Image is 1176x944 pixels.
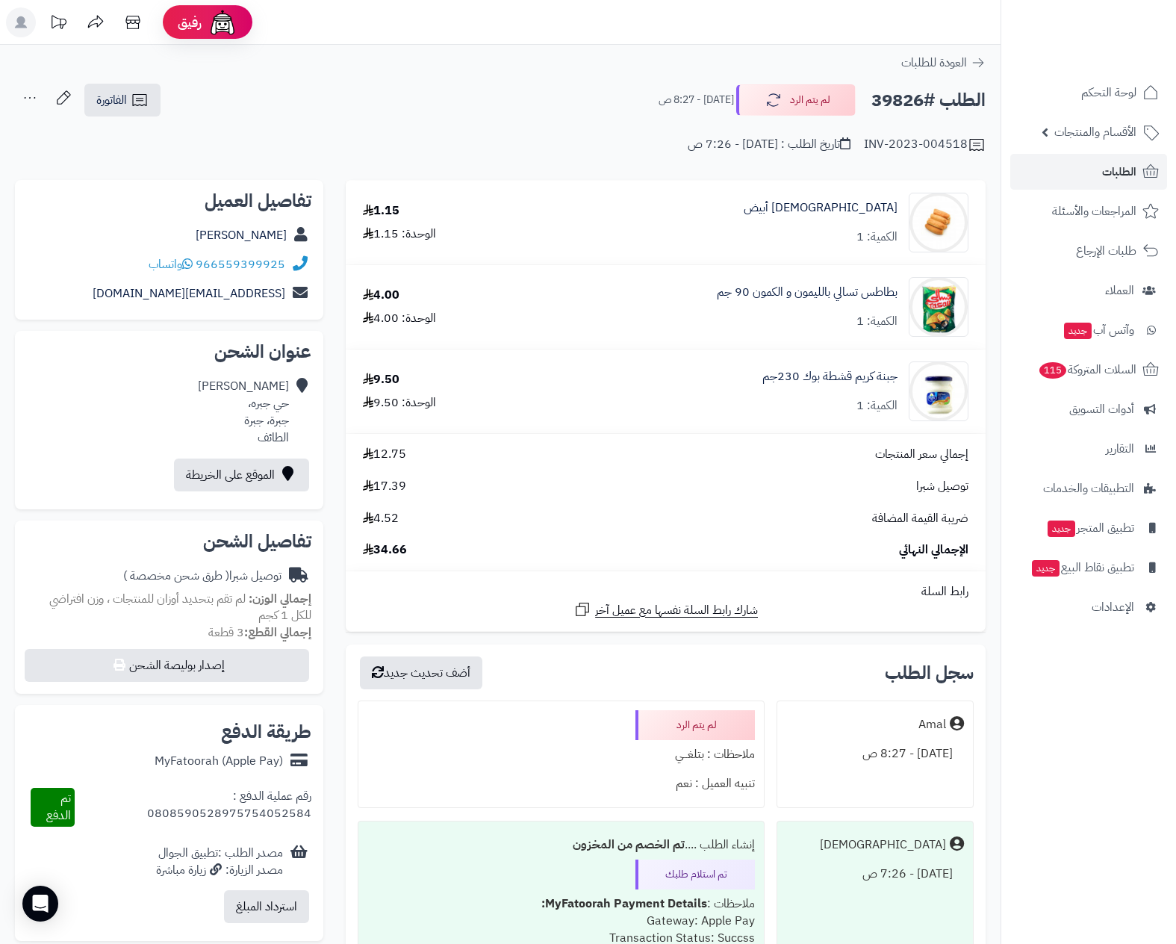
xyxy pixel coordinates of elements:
[208,7,237,37] img: ai-face.png
[885,664,974,682] h3: سجل الطلب
[1052,201,1136,222] span: المراجعات والأسئلة
[856,313,897,330] div: الكمية: 1
[367,740,754,769] div: ملاحظات : بتلغـــي
[736,84,856,116] button: لم يتم الرد
[918,716,946,733] div: Amal
[573,836,685,854] b: تم الخصم من المخزون
[901,54,986,72] a: العودة للطلبات
[249,590,311,608] strong: إجمالي الوزن:
[1039,362,1066,379] span: 115
[1043,478,1134,499] span: التطبيقات والخدمات
[856,229,897,246] div: الكمية: 1
[1010,193,1167,229] a: المراجعات والأسئلة
[717,284,897,301] a: بطاطس تسالي بالليمون و الكمون 90 جم
[363,371,399,388] div: 9.50
[1048,521,1075,537] span: جديد
[635,860,755,889] div: تم استلام طلبك
[49,590,311,625] span: لم تقم بتحديد أوزان للمنتجات ، وزن افتراضي للكل 1 كجم
[198,378,289,446] div: [PERSON_NAME] حي جبره، جبرة، جبرة الطائف
[363,478,406,495] span: 17.39
[84,84,161,117] a: الفاتورة
[224,890,309,923] button: استرداد المبلغ
[25,649,309,682] button: إصدار بوليصة الشحن
[1063,320,1134,341] span: وآتس آب
[1010,75,1167,111] a: لوحة التحكم
[123,567,229,585] span: ( طرق شحن مخصصة )
[864,136,986,154] div: INV-2023-004518
[909,193,968,252] img: 536209d0a4c1bdc753bb1a0516df8f1c413-90x90.jpg
[872,510,968,527] span: ضريبة القيمة المضافة
[1081,82,1136,103] span: لوحة التحكم
[541,895,707,913] b: MyFatoorah Payment Details:
[1106,438,1134,459] span: التقارير
[174,459,309,491] a: الموقع على الخريطة
[909,361,968,421] img: 1674484138-CJsCtSEiehBIEGsbsCjOymq0DqtxHS7dIFKfOLZr-90x90.jpg
[899,541,968,559] span: الإجمالي النهائي
[363,394,436,412] div: الوحدة: 9.50
[1074,40,1162,71] img: logo-2.png
[155,753,283,770] div: MyFatoorah (Apple Pay)
[786,860,964,889] div: [DATE] - 7:26 ص
[1069,399,1134,420] span: أدوات التسويق
[352,583,980,600] div: رابط السلة
[1076,240,1136,261] span: طلبات الإرجاع
[363,226,436,243] div: الوحدة: 1.15
[820,836,946,854] div: [DEMOGRAPHIC_DATA]
[1030,557,1134,578] span: تطبيق نقاط البيع
[221,723,311,741] h2: طريقة الدفع
[1092,597,1134,618] span: الإعدادات
[901,54,967,72] span: العودة للطلبات
[367,769,754,798] div: تنبيه العميل : نعم
[149,255,193,273] span: واتساب
[363,287,399,304] div: 4.00
[22,886,58,922] div: Open Intercom Messenger
[595,602,758,619] span: شارك رابط السلة نفسها مع عميل آخر
[871,85,986,116] h2: الطلب #39826
[178,13,202,31] span: رفيق
[27,192,311,210] h2: تفاصيل العميل
[196,255,285,273] a: 966559399925
[856,397,897,414] div: الكمية: 1
[1102,161,1136,182] span: الطلبات
[363,510,399,527] span: 4.52
[1064,323,1092,339] span: جديد
[75,788,311,827] div: رقم عملية الدفع : 0808590528975754052584
[1010,589,1167,625] a: الإعدادات
[208,624,311,642] small: 3 قطعة
[786,739,964,768] div: [DATE] - 8:27 ص
[1010,391,1167,427] a: أدوات التسويق
[635,710,755,740] div: لم يتم الرد
[1046,518,1134,538] span: تطبيق المتجر
[659,93,734,108] small: [DATE] - 8:27 ص
[156,862,283,879] div: مصدر الزيارة: زيارة مباشرة
[244,624,311,642] strong: إجمالي القطع:
[1010,233,1167,269] a: طلبات الإرجاع
[363,446,406,463] span: 12.75
[1010,550,1167,586] a: تطبيق نقاط البيعجديد
[1054,122,1136,143] span: الأقسام والمنتجات
[96,91,127,109] span: الفاتورة
[363,202,399,220] div: 1.15
[1010,352,1167,388] a: السلات المتروكة115
[123,568,281,585] div: توصيل شبرا
[1010,312,1167,348] a: وآتس آبجديد
[367,830,754,860] div: إنشاء الطلب ....
[27,343,311,361] h2: عنوان الشحن
[40,7,77,41] a: تحديثات المنصة
[93,285,285,302] a: [EMAIL_ADDRESS][DOMAIN_NAME]
[360,656,482,689] button: أضف تحديث جديد
[688,136,850,153] div: تاريخ الطلب : [DATE] - 7:26 ص
[573,600,758,619] a: شارك رابط السلة نفسها مع عميل آخر
[1010,154,1167,190] a: الطلبات
[916,478,968,495] span: توصيل شبرا
[762,368,897,385] a: جبنة كريم قشطة بوك 230جم
[1010,510,1167,546] a: تطبيق المتجرجديد
[1010,273,1167,308] a: العملاء
[1032,560,1060,577] span: جديد
[46,789,71,825] span: تم الدفع
[744,199,897,217] a: [DEMOGRAPHIC_DATA] أبيض
[1038,359,1136,380] span: السلات المتروكة
[196,226,287,244] a: [PERSON_NAME]
[1010,431,1167,467] a: التقارير
[1010,471,1167,506] a: التطبيقات والخدمات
